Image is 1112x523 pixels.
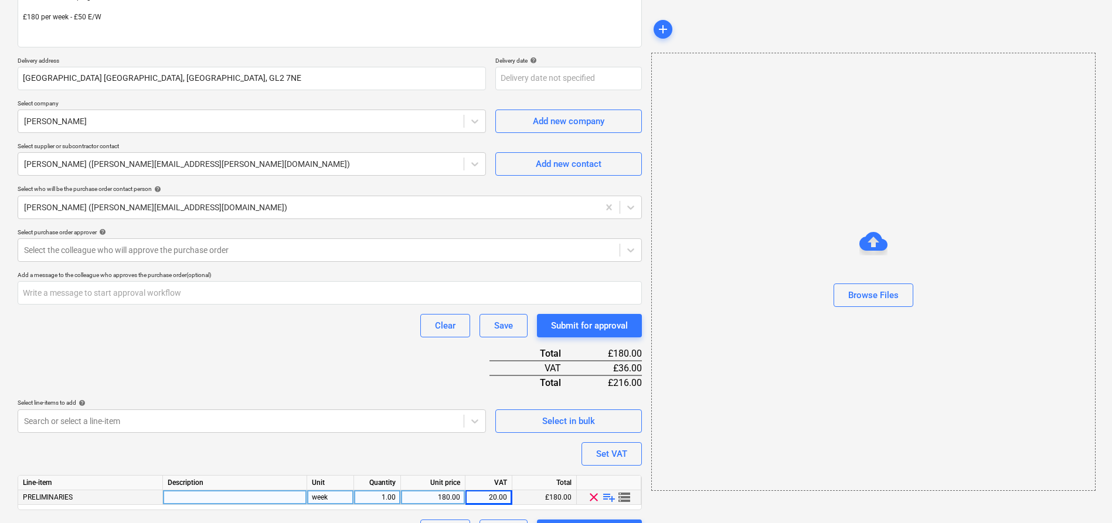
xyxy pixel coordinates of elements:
div: Total [512,476,577,490]
div: Total [489,347,580,361]
span: help [76,399,86,406]
span: PRELIMINARIES [23,493,73,501]
div: Submit for approval [551,318,628,333]
div: Browse Files [651,53,1096,491]
div: Unit [307,476,354,490]
div: £36.00 [580,361,642,375]
p: Select company [18,100,486,110]
div: Browse Files [848,288,899,303]
button: Add new company [495,110,642,133]
p: Select supplier or subcontractor contact [18,142,486,152]
p: Delivery address [18,57,486,67]
div: Unit price [401,476,465,490]
input: Write a message to start approval workflow [18,281,642,305]
div: Total [489,375,580,389]
button: Select in bulk [495,409,642,433]
input: Delivery address [18,67,486,90]
div: Clear [435,318,455,333]
div: VAT [489,361,580,375]
span: help [152,186,161,193]
button: Clear [420,314,470,337]
div: Add a message to the colleague who approves the purchase order (optional) [18,271,642,279]
span: help [528,57,537,64]
div: Save [494,318,513,333]
div: Description [163,476,307,490]
div: Add new contact [536,156,601,172]
div: week [307,490,354,505]
div: £216.00 [580,375,642,389]
div: £180.00 [580,347,642,361]
div: Select line-items to add [18,399,486,406]
button: Add new contact [495,152,642,176]
div: Select in bulk [542,413,595,429]
span: clear [587,490,601,504]
span: add [656,22,670,36]
div: 20.00 [470,490,507,505]
span: playlist_add [602,490,616,504]
button: Set VAT [581,442,642,466]
input: Delivery date not specified [495,67,642,90]
div: Add new company [533,114,604,129]
button: Browse Files [834,283,913,307]
button: Submit for approval [537,314,642,337]
div: Delivery date [495,57,642,64]
span: help [97,228,106,235]
div: Quantity [354,476,401,490]
div: 180.00 [406,490,460,505]
div: Line-item [18,476,163,490]
div: Select purchase order approver [18,228,642,236]
span: storage [617,490,631,504]
div: £180.00 [512,490,577,505]
div: Set VAT [596,446,627,462]
div: VAT [465,476,512,490]
button: Save [480,314,528,337]
div: Select who will be the purchase order contact person [18,185,642,193]
div: 1.00 [359,490,396,505]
